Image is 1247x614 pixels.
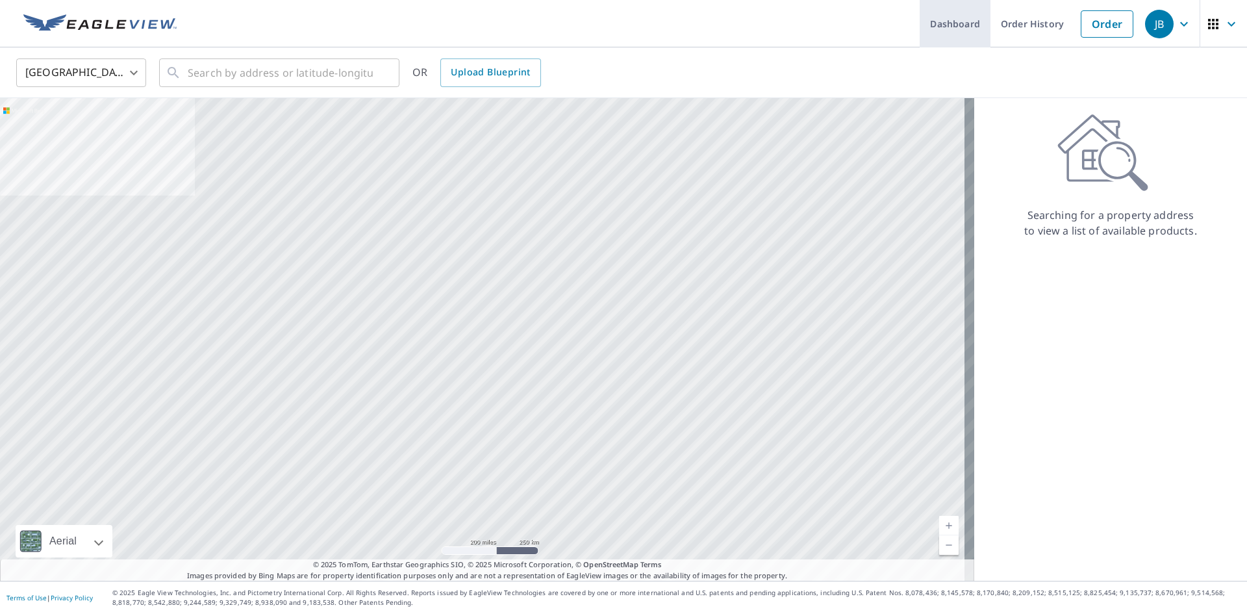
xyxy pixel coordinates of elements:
[440,58,540,87] a: Upload Blueprint
[1081,10,1133,38] a: Order
[451,64,530,81] span: Upload Blueprint
[188,55,373,91] input: Search by address or latitude-longitude
[112,588,1241,608] p: © 2025 Eagle View Technologies, Inc. and Pictometry International Corp. All Rights Reserved. Repo...
[23,14,177,34] img: EV Logo
[313,559,662,570] span: © 2025 TomTom, Earthstar Geographics SIO, © 2025 Microsoft Corporation, ©
[412,58,541,87] div: OR
[45,525,81,557] div: Aerial
[1145,10,1174,38] div: JB
[16,55,146,91] div: [GEOGRAPHIC_DATA]
[939,535,959,555] a: Current Level 5, Zoom Out
[16,525,112,557] div: Aerial
[51,593,93,602] a: Privacy Policy
[1024,207,1198,238] p: Searching for a property address to view a list of available products.
[939,516,959,535] a: Current Level 5, Zoom In
[640,559,662,569] a: Terms
[583,559,638,569] a: OpenStreetMap
[6,593,47,602] a: Terms of Use
[6,594,93,602] p: |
